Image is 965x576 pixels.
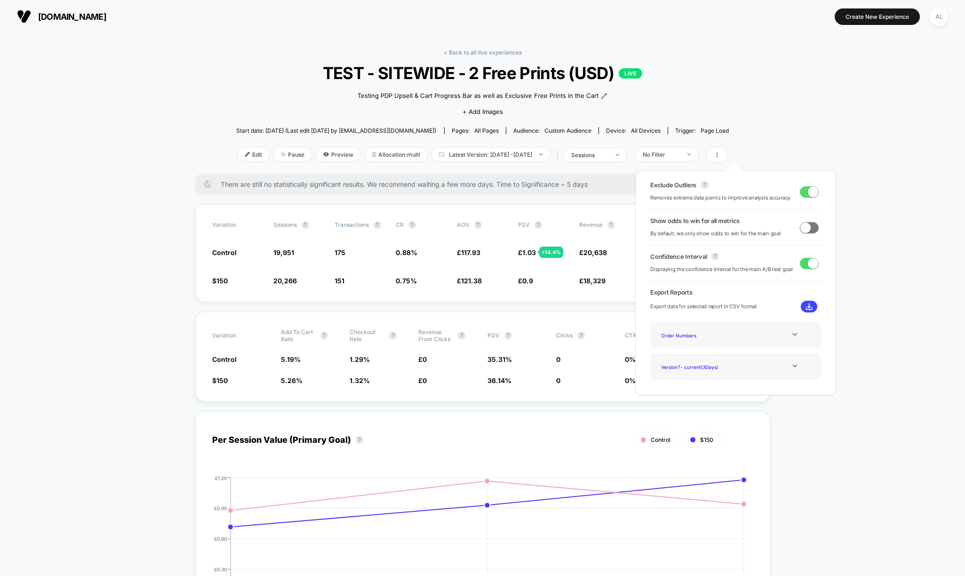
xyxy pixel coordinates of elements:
[261,63,704,83] span: TEST - SITEWIDE - 2 Free Prints (USD)
[214,536,227,541] tspan: £0.60
[212,355,237,363] span: Control
[215,475,227,480] tspan: £1.20
[701,181,709,189] button: ?
[556,355,560,363] span: 0
[487,332,500,339] span: PDV
[835,8,920,25] button: Create New Experience
[625,355,636,363] span: 0 %
[625,376,636,384] span: 0 %
[396,277,417,285] span: 0.75 %
[236,127,436,134] span: Start date: [DATE] (Last edit [DATE] by [EMAIL_ADDRESS][DOMAIN_NAME])
[457,221,470,228] span: AOV
[539,153,542,155] img: end
[365,148,427,161] span: Allocation: multi
[212,277,228,285] span: $150
[214,566,227,572] tspan: £0.30
[579,248,607,256] span: £
[556,376,560,384] span: 0
[408,221,416,229] button: ?
[650,193,790,202] span: Removes extreme data points to improve analysis accuracy
[212,221,264,229] span: Variation
[273,221,297,228] span: Sessions
[274,148,311,161] span: Pause
[432,148,550,161] span: Latest Version: [DATE] - [DATE]
[461,277,482,285] span: 121.38
[805,303,813,310] img: download
[556,332,573,339] span: Clicks
[583,277,606,285] span: 18,329
[571,152,609,159] div: sessions
[335,221,369,228] span: Transactions
[579,277,606,285] span: £
[701,127,729,134] span: Page Load
[577,332,585,339] button: ?
[643,151,680,158] div: No Filter
[650,181,696,189] span: Exclude Outliers
[518,248,536,256] span: £
[700,436,713,443] span: $150
[675,127,729,134] div: Trigger:
[335,248,345,256] span: 175
[607,221,615,229] button: ?
[302,221,309,229] button: ?
[461,248,480,256] span: 117.93
[504,332,512,339] button: ?
[616,154,619,156] img: end
[487,376,511,384] span: 36.14 %
[619,68,642,79] p: LIVE
[625,332,637,339] span: CTR
[522,277,533,285] span: 0.9
[374,221,381,229] button: ?
[650,217,740,224] span: Show odds to win for all metrics
[356,436,363,444] button: ?
[657,360,733,373] div: Version 7 - current ( 3 Days)
[650,253,707,260] span: Confidence Interval
[212,328,264,343] span: Variation
[358,91,598,101] span: Testing PDP Upsell & Cart Progress Bar as well as Exclusive Free Prints in the Cart
[418,376,427,384] span: £
[320,332,328,339] button: ?
[350,355,370,363] span: 1.29 %
[651,436,670,443] span: Control
[444,49,522,56] a: < Back to all live experiences
[544,127,591,134] span: Custom Audience
[539,247,563,258] div: + 14.4 %
[474,221,482,229] button: ?
[38,12,106,22] span: [DOMAIN_NAME]
[335,277,344,285] span: 151
[281,376,303,384] span: 5.26 %
[518,277,533,285] span: £
[389,332,397,339] button: ?
[650,288,821,296] span: Export Reports
[650,229,781,238] span: By default, we only show odds to win for the main goal
[418,328,453,343] span: Revenue From Clicks
[687,153,691,155] img: end
[522,248,536,256] span: 1.03
[281,328,316,343] span: Add To Cart Rate
[423,376,427,384] span: 0
[657,329,733,342] div: Order Numbers
[457,277,482,285] span: £
[316,148,360,161] span: Preview
[452,127,499,134] div: Pages:
[598,127,668,134] span: Device:
[372,152,376,157] img: rebalance
[221,180,751,188] span: There are still no statistically significant results. We recommend waiting a few more days . Time...
[396,248,417,256] span: 0.88 %
[238,148,269,161] span: Edit
[418,355,427,363] span: £
[396,221,404,228] span: CR
[273,248,294,256] span: 19,951
[245,152,250,157] img: edit
[212,248,237,256] span: Control
[350,328,384,343] span: Checkout Rate
[650,302,757,311] span: Export data for selected report in CSV format
[631,127,661,134] span: all devices
[439,152,444,157] img: calendar
[273,277,297,285] span: 20,266
[212,376,228,384] span: $150
[927,7,951,26] button: AL
[457,248,480,256] span: £
[711,253,719,260] button: ?
[458,332,465,339] button: ?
